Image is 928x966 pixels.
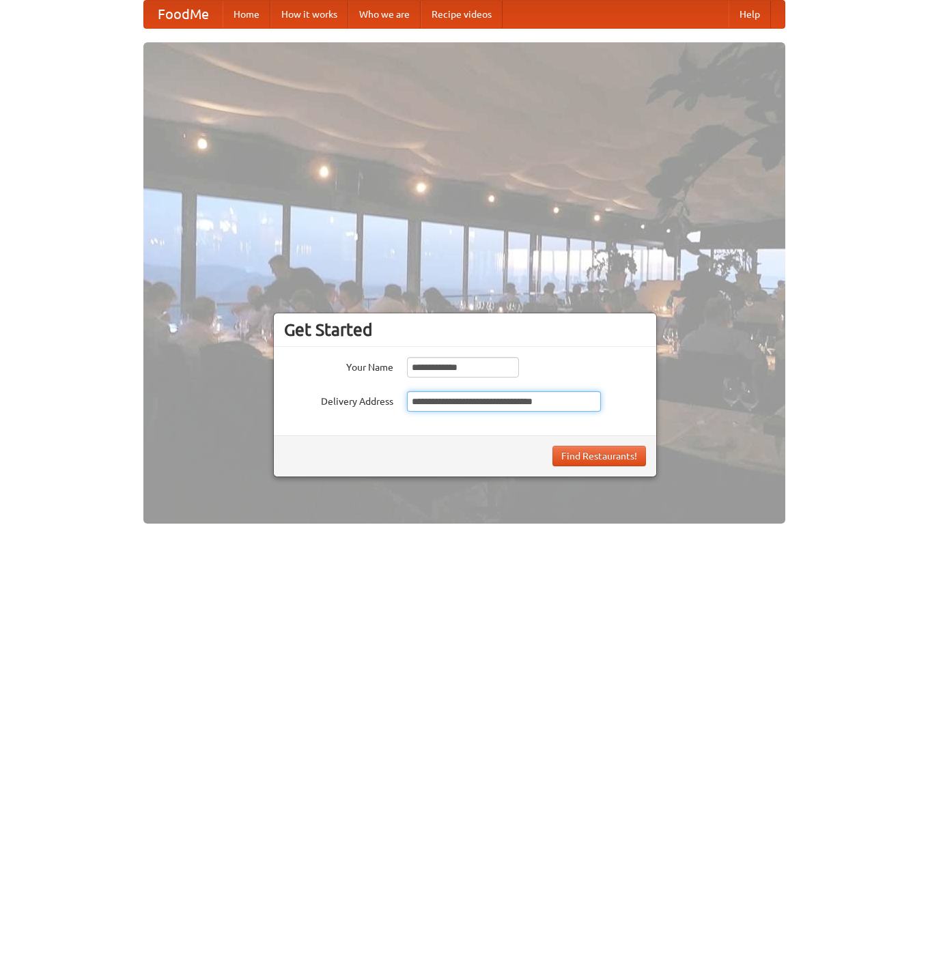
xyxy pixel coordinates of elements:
a: How it works [270,1,348,28]
a: Help [729,1,771,28]
a: FoodMe [144,1,223,28]
button: Find Restaurants! [552,446,646,466]
label: Your Name [284,357,393,374]
a: Who we are [348,1,421,28]
label: Delivery Address [284,391,393,408]
h3: Get Started [284,319,646,340]
a: Home [223,1,270,28]
a: Recipe videos [421,1,503,28]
